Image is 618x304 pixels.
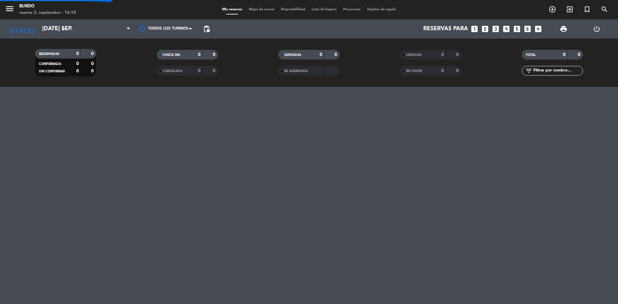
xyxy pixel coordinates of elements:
[60,25,68,33] i: arrow_drop_down
[19,3,76,10] div: Burdo
[406,69,422,73] span: NO SHOW
[583,5,591,13] i: turned_in_not
[502,25,510,33] i: looks_4
[278,8,308,11] span: Disponibilidad
[213,69,217,73] strong: 0
[481,25,489,33] i: looks_two
[308,8,340,11] span: Lista de Espera
[563,52,566,57] strong: 0
[5,22,39,36] i: [DATE]
[76,51,79,56] strong: 0
[213,52,217,57] strong: 0
[91,61,95,66] strong: 0
[441,52,444,57] strong: 0
[163,53,180,57] span: CHECK INS
[601,5,608,13] i: search
[320,52,322,57] strong: 0
[566,5,574,13] i: exit_to_app
[39,70,65,73] span: SIN CONFIRMAR
[441,69,444,73] strong: 0
[5,4,14,14] i: menu
[19,10,76,16] div: martes 2. septiembre - 16:18
[91,69,95,73] strong: 0
[219,8,246,11] span: Mis reservas
[91,51,95,56] strong: 0
[5,4,14,16] button: menu
[470,25,479,33] i: looks_one
[39,62,61,66] span: CONFIRMADA
[523,25,532,33] i: looks_6
[76,61,79,66] strong: 0
[578,52,582,57] strong: 0
[560,25,567,33] span: print
[533,67,583,74] input: Filtrar por nombre...
[198,69,201,73] strong: 0
[534,25,542,33] i: add_box
[284,53,301,57] span: SENTADAS
[525,67,533,75] i: filter_list
[593,25,601,33] i: power_settings_new
[364,8,399,11] span: Tarjetas de regalo
[513,25,521,33] i: looks_5
[203,25,211,33] span: pending_actions
[163,69,183,73] span: CANCELADA
[334,52,338,57] strong: 0
[580,19,613,39] div: LOG OUT
[492,25,500,33] i: looks_3
[526,53,536,57] span: TOTAL
[76,69,79,73] strong: 0
[423,26,468,32] span: Reservas para
[198,52,201,57] strong: 0
[456,69,460,73] strong: 0
[284,69,308,73] span: RE AGENDADA
[340,8,364,11] span: Pre-acceso
[548,5,556,13] i: add_circle_outline
[456,52,460,57] strong: 0
[406,53,422,57] span: SERVIDAS
[39,52,60,56] span: RESERVADAS
[246,8,278,11] span: Mapa de mesas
